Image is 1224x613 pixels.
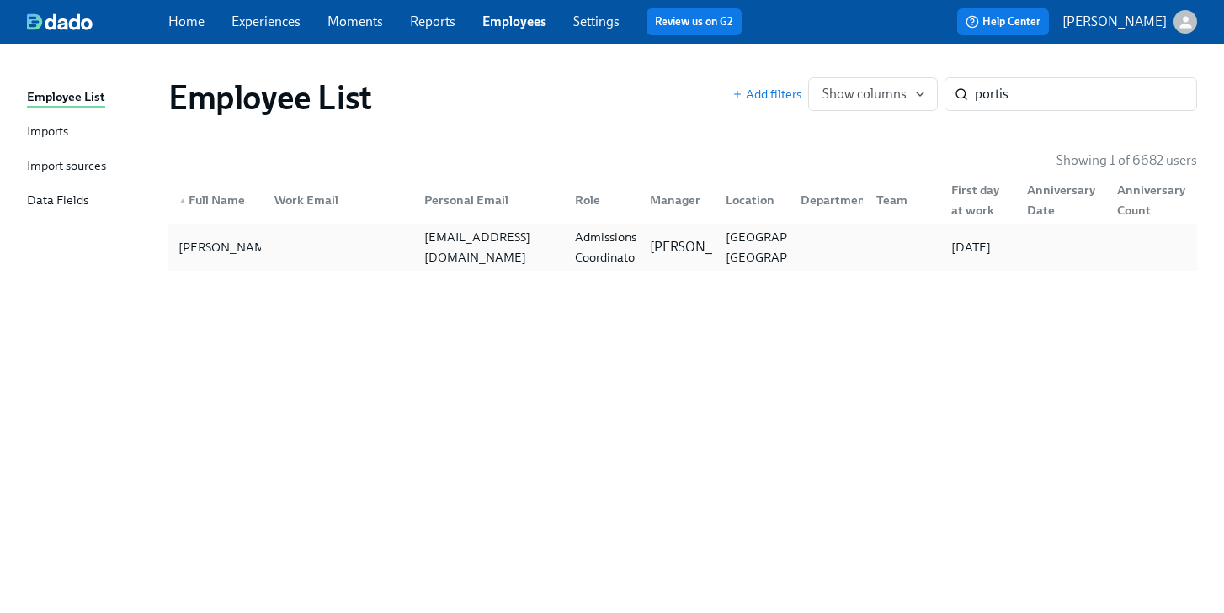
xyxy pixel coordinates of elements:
[712,183,788,217] div: Location
[168,13,205,29] a: Home
[957,8,1049,35] button: Help Center
[966,13,1040,30] span: Help Center
[27,122,68,143] div: Imports
[650,238,754,256] p: [PERSON_NAME]
[1104,183,1194,217] div: Anniversary Count
[870,190,939,210] div: Team
[231,13,301,29] a: Experiences
[27,87,155,108] a: Employee List
[27,87,105,108] div: Employee List
[27,191,155,212] a: Data Fields
[178,197,187,205] span: ▲
[327,13,383,29] a: Moments
[27,156,106,177] div: Import sources
[27,13,168,30] a: dado
[418,190,561,210] div: Personal Email
[863,183,939,217] div: Team
[261,183,411,217] div: Work Email
[732,86,801,103] button: Add filters
[1020,180,1104,220] div: Anniversary Date
[794,190,877,210] div: Department
[719,227,859,267] div: [GEOGRAPHIC_DATA], [GEOGRAPHIC_DATA]
[482,13,546,29] a: Employees
[643,190,712,210] div: Manager
[168,77,372,118] h1: Employee List
[1062,13,1167,31] p: [PERSON_NAME]
[822,86,923,103] span: Show columns
[172,237,284,257] div: [PERSON_NAME]
[172,183,261,217] div: ▲Full Name
[945,180,1014,220] div: First day at work
[1056,151,1197,170] p: Showing 1 of 6682 users
[975,77,1197,111] input: Search by name
[27,191,88,212] div: Data Fields
[410,13,455,29] a: Reports
[418,227,561,267] div: [EMAIL_ADDRESS][DOMAIN_NAME]
[27,122,155,143] a: Imports
[1110,180,1194,220] div: Anniversary Count
[568,190,637,210] div: Role
[945,237,1014,257] div: [DATE]
[27,156,155,177] a: Import sources
[1014,183,1104,217] div: Anniversary Date
[561,183,637,217] div: Role
[647,8,742,35] button: Review us on G2
[655,13,733,30] a: Review us on G2
[268,190,411,210] div: Work Email
[808,77,938,111] button: Show columns
[568,227,646,267] div: Admissions Coordinator
[1062,10,1197,34] button: [PERSON_NAME]
[938,183,1014,217] div: First day at work
[172,190,261,210] div: Full Name
[411,183,561,217] div: Personal Email
[168,224,1197,271] a: [PERSON_NAME][EMAIL_ADDRESS][DOMAIN_NAME]Admissions Coordinator[PERSON_NAME][GEOGRAPHIC_DATA], [G...
[573,13,620,29] a: Settings
[27,13,93,30] img: dado
[719,190,788,210] div: Location
[787,183,863,217] div: Department
[636,183,712,217] div: Manager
